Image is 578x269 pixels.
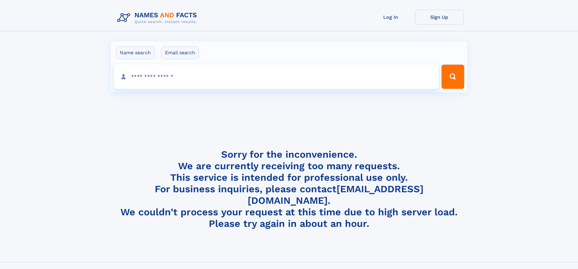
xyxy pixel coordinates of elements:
[161,46,199,59] label: Email search
[115,149,464,230] h4: Sorry for the inconvenience. We are currently receiving too many requests. This service is intend...
[116,46,155,59] label: Name search
[441,65,464,89] button: Search Button
[248,183,424,206] a: [EMAIL_ADDRESS][DOMAIN_NAME]
[415,10,464,25] a: Sign Up
[114,65,439,89] input: search input
[367,10,415,25] a: Log In
[115,10,202,26] img: Logo Names and Facts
